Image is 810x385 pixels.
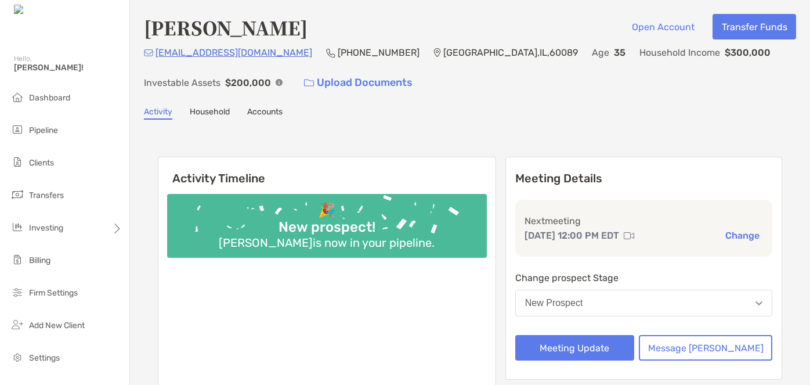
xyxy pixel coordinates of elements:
p: Investable Assets [144,75,220,90]
span: Add New Client [29,321,85,330]
button: Meeting Update [515,335,634,361]
p: [GEOGRAPHIC_DATA] , IL , 60089 [443,45,578,60]
a: Upload Documents [296,70,420,95]
img: pipeline icon [10,123,24,136]
p: Change prospect Stage [515,271,772,285]
img: investing icon [10,220,24,234]
p: Meeting Details [515,171,772,186]
a: Household [190,107,230,120]
span: Transfers [29,190,64,200]
div: New Prospect [525,298,583,308]
img: billing icon [10,253,24,267]
p: Household Income [639,45,720,60]
img: Open dropdown arrow [755,301,762,305]
button: New Prospect [515,290,772,316]
span: Clients [29,158,54,168]
span: Dashboard [29,93,70,103]
p: [EMAIL_ADDRESS][DOMAIN_NAME] [156,45,312,60]
a: Accounts [247,107,283,120]
img: clients icon [10,155,24,169]
button: Open Account [623,14,703,39]
span: Settings [29,353,60,363]
div: 🎉 [313,202,340,219]
img: firm-settings icon [10,285,24,299]
p: Age [592,45,609,60]
img: dashboard icon [10,90,24,104]
span: Firm Settings [29,288,78,298]
span: Pipeline [29,125,58,135]
img: button icon [304,79,314,87]
h6: Activity Timeline [158,157,496,185]
p: $200,000 [225,75,271,90]
p: 35 [614,45,625,60]
img: add_new_client icon [10,318,24,332]
img: Email Icon [144,49,153,56]
button: Transfer Funds [713,14,796,39]
img: Phone Icon [326,48,335,57]
img: Location Icon [433,48,441,57]
p: [PHONE_NUMBER] [338,45,420,60]
p: $300,000 [725,45,771,60]
img: transfers icon [10,188,24,202]
p: [DATE] 12:00 PM EDT [525,228,619,243]
div: New prospect! [274,219,380,236]
div: [PERSON_NAME] is now in your pipeline. [214,236,439,250]
img: settings icon [10,350,24,364]
img: communication type [624,231,634,240]
span: Billing [29,256,50,265]
img: Zoe Logo [14,5,63,16]
span: [PERSON_NAME]! [14,63,122,73]
button: Message [PERSON_NAME] [639,335,772,361]
h4: [PERSON_NAME] [144,14,308,41]
a: Activity [144,107,172,120]
button: Change [722,229,763,242]
p: Next meeting [525,214,763,228]
span: Investing [29,223,63,233]
img: Info Icon [276,79,283,86]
